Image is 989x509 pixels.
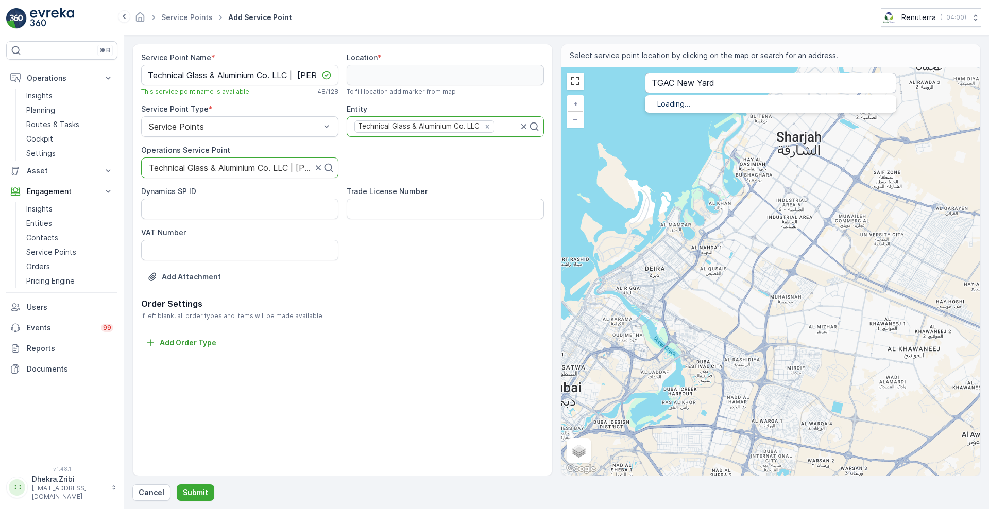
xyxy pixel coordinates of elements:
a: Insights [22,89,117,103]
a: Open this area in Google Maps (opens a new window) [564,462,598,476]
a: Reports [6,338,117,359]
p: Contacts [26,233,58,243]
p: Add Order Type [160,338,216,348]
p: Service Points [26,247,76,257]
label: Service Point Type [141,104,209,113]
p: ⌘B [100,46,110,55]
a: Events99 [6,318,117,338]
a: Service Points [161,13,213,22]
a: Cockpit [22,132,117,146]
label: Dynamics SP ID [141,187,196,196]
p: Documents [27,364,113,374]
p: Asset [27,166,97,176]
p: Entities [26,218,52,229]
span: Add Service Point [226,12,294,23]
p: Insights [26,91,53,101]
a: Zoom Out [568,112,583,127]
a: Pricing Engine [22,274,117,288]
label: Service Point Name [141,53,211,62]
a: Service Points [22,245,117,259]
label: Location [347,53,378,62]
p: Add Attachment [162,272,221,282]
p: 48 / 128 [317,87,338,96]
p: Order Settings [141,297,544,310]
button: DDDhekra.Zribi[EMAIL_ADDRESS][DOMAIN_NAME] [6,474,117,501]
img: logo_light-DOdMpM7g.png [30,8,74,29]
p: ( +04:00 ) [940,13,966,22]
label: VAT Number [141,228,186,237]
button: Upload File [141,269,227,285]
a: Zoom In [568,96,583,112]
p: Operations [27,73,97,83]
ul: Menu [645,95,896,113]
a: Contacts [22,231,117,245]
p: Events [27,323,95,333]
input: Search by address [645,73,896,93]
img: logo [6,8,27,29]
p: Renuterra [901,12,936,23]
label: Trade License Number [347,187,428,196]
a: Planning [22,103,117,117]
p: Dhekra.Zribi [32,474,106,484]
p: Loading... [657,99,884,109]
a: Entities [22,216,117,231]
p: Orders [26,261,50,272]
a: Insights [22,202,117,216]
button: Asset [6,161,117,181]
div: DD [9,479,25,496]
p: Planning [26,105,55,115]
p: Submit [183,487,208,498]
button: Operations [6,68,117,89]
span: Select service point location by clicking on the map or search for an address. [570,50,838,61]
p: Routes & Tasks [26,119,79,130]
span: v 1.48.1 [6,466,117,472]
a: Routes & Tasks [22,117,117,132]
button: Add Order Type [141,337,220,349]
span: If left blank, all order types and Items will be made available. [141,312,544,320]
p: Settings [26,148,56,159]
p: Reports [27,343,113,354]
a: Users [6,297,117,318]
a: Documents [6,359,117,379]
img: Screenshot_2024-07-26_at_13.33.01.png [881,12,897,23]
p: [EMAIL_ADDRESS][DOMAIN_NAME] [32,484,106,501]
button: Renuterra(+04:00) [881,8,981,27]
label: Operations Service Point [141,146,230,154]
a: Settings [22,146,117,161]
p: Insights [26,204,53,214]
span: − [573,115,578,124]
label: Entity [347,104,367,113]
button: Cancel [132,484,170,501]
p: Users [27,302,113,312]
p: Engagement [27,186,97,197]
a: Layers [568,440,590,462]
button: Engagement [6,181,117,202]
p: Cancel [139,487,164,498]
div: Remove Technical Glass & Aluminium Co. LLC [482,122,493,131]
span: To fill location add marker from map [347,87,456,96]
p: Cockpit [26,134,53,144]
button: Submit [177,484,214,501]
p: 99 [103,324,111,332]
a: View Fullscreen [568,74,583,89]
span: + [573,99,578,108]
span: This service point name is available [141,87,249,96]
div: Technical Glass & Aluminium Co. LLC [355,121,481,132]
a: Homepage [134,15,146,24]
p: Pricing Engine [26,276,75,286]
img: Google [564,462,598,476]
a: Orders [22,259,117,274]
